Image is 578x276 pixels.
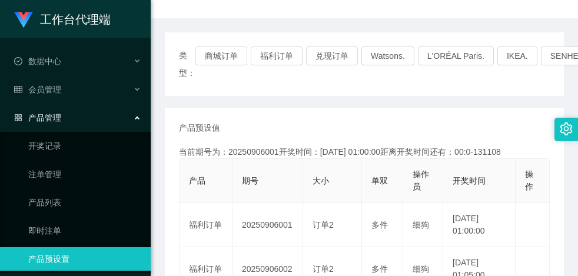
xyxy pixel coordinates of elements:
[497,46,537,65] button: IKEA.
[371,264,388,274] span: 多件
[14,85,22,94] i: 图标: table
[180,203,232,247] td: 福利订单
[14,12,33,28] img: logo.9652507e.png
[14,114,22,122] i: 图标: appstore-o
[313,220,334,230] span: 订单2
[313,264,334,274] span: 订单2
[28,191,141,214] a: 产品列表
[371,176,388,185] span: 单双
[525,169,533,191] span: 操作
[14,113,61,122] span: 产品管理
[14,56,61,66] span: 数据中心
[242,176,258,185] span: 期号
[179,46,195,82] span: 类型：
[28,134,141,158] a: 开奖记录
[14,85,61,94] span: 会员管理
[14,57,22,65] i: 图标: check-circle-o
[28,162,141,186] a: 注单管理
[371,220,388,230] span: 多件
[313,176,329,185] span: 大小
[179,122,220,134] span: 产品预设值
[306,46,358,65] button: 兑现订单
[443,203,516,247] td: [DATE] 01:00:00
[403,203,443,247] td: 细狗
[179,146,550,158] div: 当前期号为：20250906001开奖时间：[DATE] 01:00:00距离开奖时间还有：00:0-131108
[251,46,303,65] button: 福利订单
[418,46,494,65] button: L'ORÉAL Paris.
[560,122,573,135] i: 图标: setting
[40,1,111,38] h1: 工作台代理端
[28,219,141,242] a: 即时注单
[361,46,414,65] button: Watsons.
[189,176,205,185] span: 产品
[232,203,303,247] td: 20250906001
[28,247,141,271] a: 产品预设置
[14,14,111,24] a: 工作台代理端
[413,169,429,191] span: 操作员
[453,176,486,185] span: 开奖时间
[195,46,247,65] button: 商城订单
